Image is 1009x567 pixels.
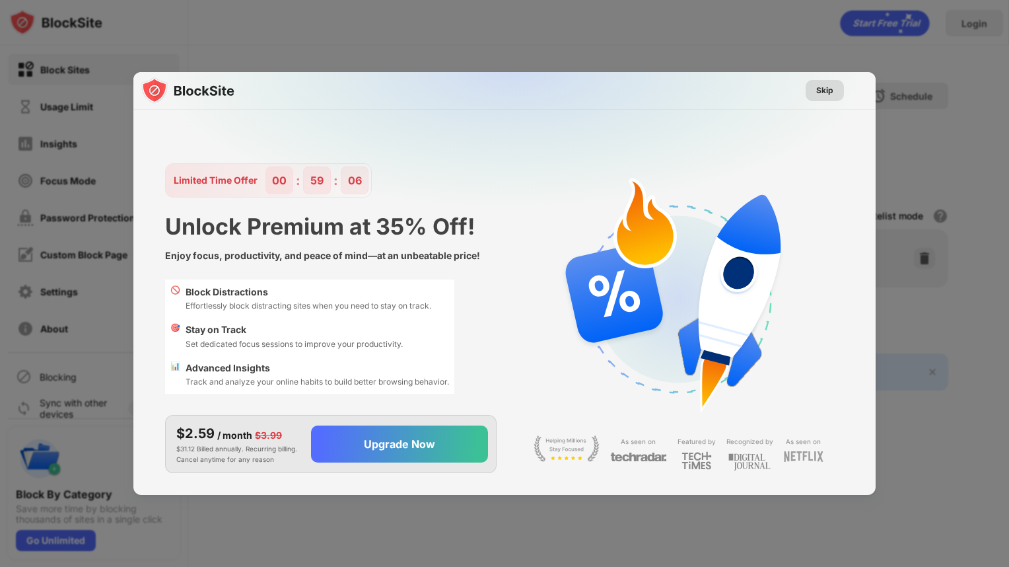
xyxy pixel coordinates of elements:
div: Featured by [678,435,716,448]
img: light-techtimes.svg [681,451,712,470]
div: Upgrade Now [364,437,435,451]
div: As seen on [786,435,821,448]
div: Skip [816,84,833,97]
div: $2.59 [176,424,215,443]
div: Recognized by [726,435,773,448]
div: Advanced Insights [186,361,449,375]
img: light-digital-journal.svg [728,451,771,473]
div: 📊 [170,361,180,389]
div: $31.12 Billed annually. Recurring billing. Cancel anytime for any reason [176,424,300,465]
div: $3.99 [255,428,282,443]
img: light-netflix.svg [784,451,823,462]
div: / month [217,428,252,443]
div: Set dedicated focus sessions to improve your productivity. [186,338,403,350]
div: As seen on [621,435,656,448]
div: Track and analyze your online habits to build better browsing behavior. [186,375,449,388]
div: 🎯 [170,322,180,350]
img: light-stay-focus.svg [534,435,600,462]
img: gradient.svg [141,72,884,334]
img: light-techradar.svg [610,451,667,463]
